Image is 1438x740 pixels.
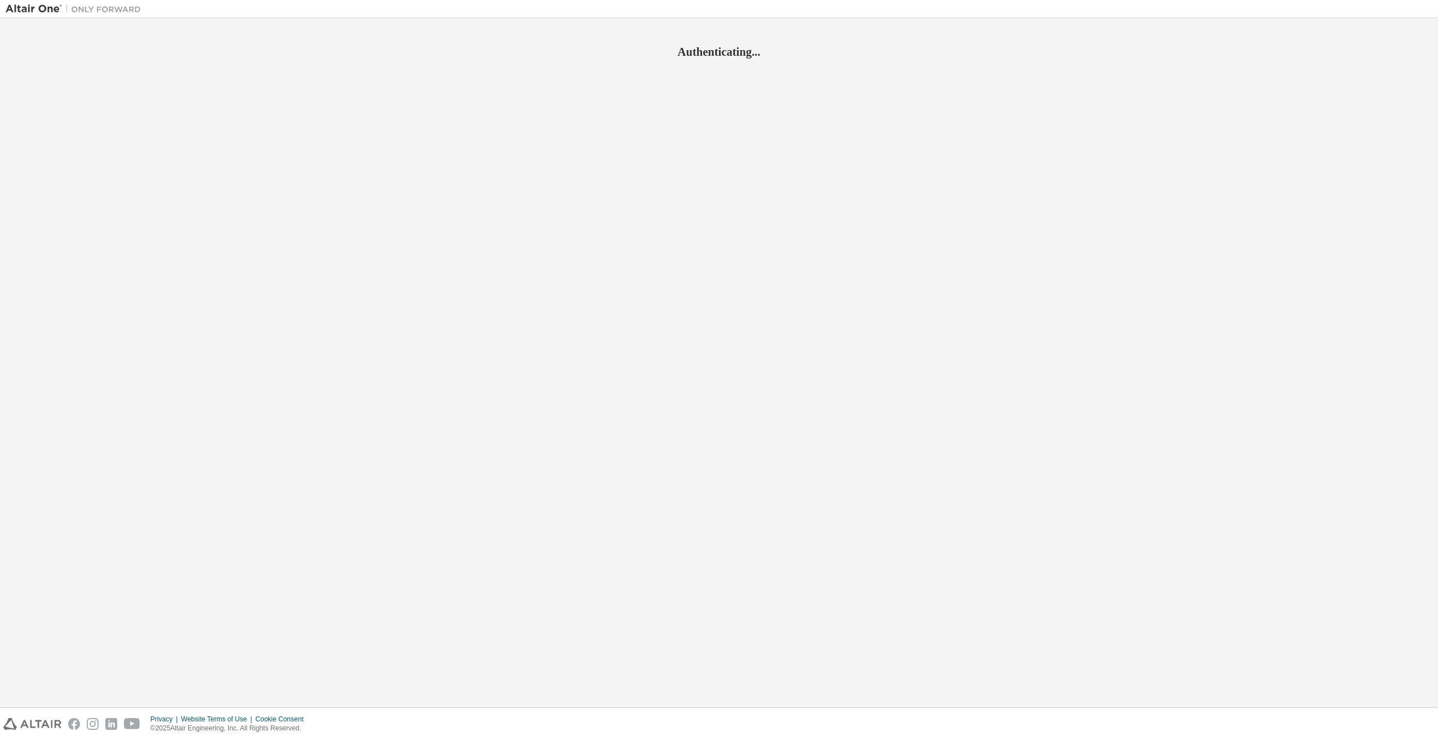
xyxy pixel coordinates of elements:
[6,44,1432,59] h2: Authenticating...
[105,718,117,730] img: linkedin.svg
[255,715,310,724] div: Cookie Consent
[87,718,99,730] img: instagram.svg
[6,3,147,15] img: Altair One
[150,724,310,733] p: © 2025 Altair Engineering, Inc. All Rights Reserved.
[68,718,80,730] img: facebook.svg
[150,715,181,724] div: Privacy
[3,718,61,730] img: altair_logo.svg
[181,715,255,724] div: Website Terms of Use
[124,718,140,730] img: youtube.svg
